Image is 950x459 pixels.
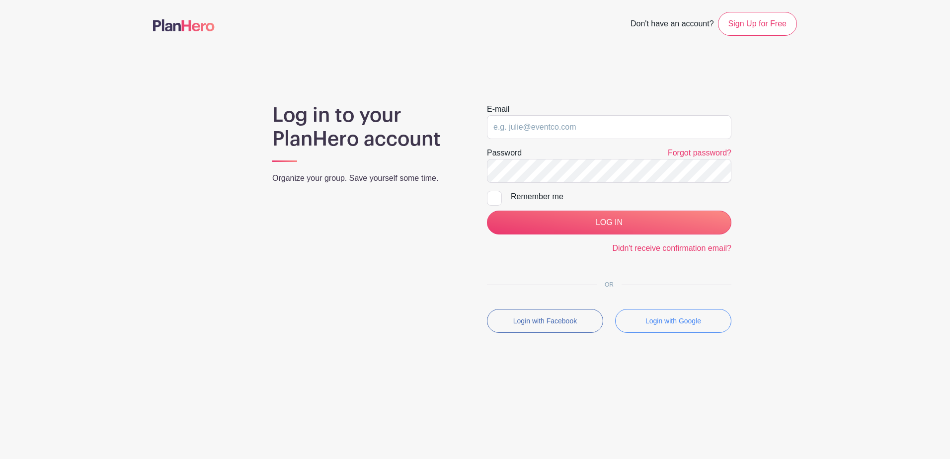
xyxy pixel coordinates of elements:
[645,317,701,325] small: Login with Google
[612,244,731,252] a: Didn't receive confirmation email?
[272,172,463,184] p: Organize your group. Save yourself some time.
[487,147,522,159] label: Password
[272,103,463,151] h1: Log in to your PlanHero account
[153,19,215,31] img: logo-507f7623f17ff9eddc593b1ce0a138ce2505c220e1c5a4e2b4648c50719b7d32.svg
[615,309,731,333] button: Login with Google
[487,103,509,115] label: E-mail
[513,317,577,325] small: Login with Facebook
[631,14,714,36] span: Don't have an account?
[487,211,731,234] input: LOG IN
[511,191,731,203] div: Remember me
[487,115,731,139] input: e.g. julie@eventco.com
[487,309,603,333] button: Login with Facebook
[668,149,731,157] a: Forgot password?
[718,12,797,36] a: Sign Up for Free
[597,281,622,288] span: OR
